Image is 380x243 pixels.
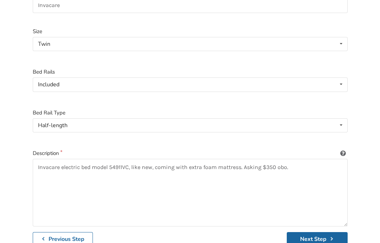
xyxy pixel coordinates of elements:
div: Twin [38,42,50,47]
div: Half-length [38,123,68,129]
label: Bed Rail Type [33,109,348,117]
label: Size [33,28,348,36]
label: Bed Rails [33,68,348,76]
textarea: Invacare electric bed model 54911VC, like new, coming with extra foam mattress. Asking $350 obo. [33,159,348,227]
label: Description [33,150,348,158]
div: Included [38,82,59,88]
